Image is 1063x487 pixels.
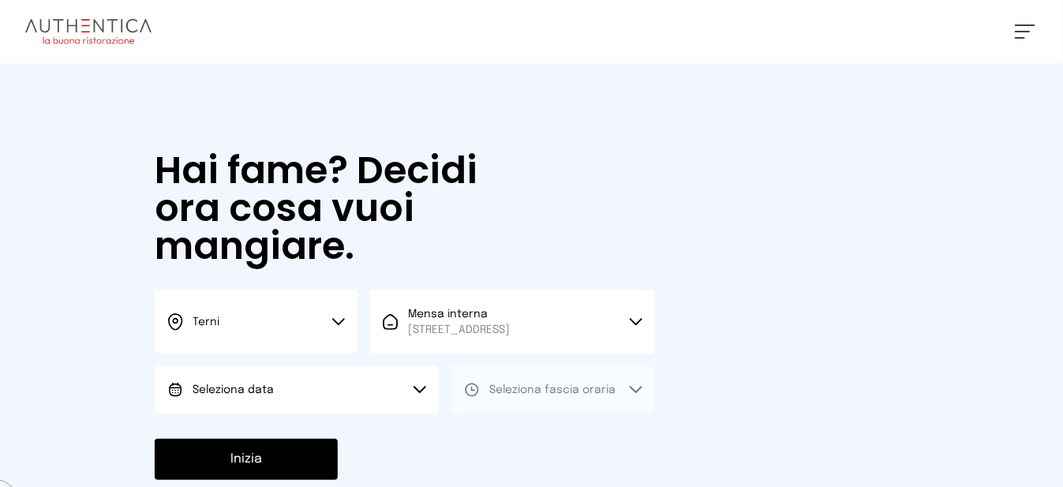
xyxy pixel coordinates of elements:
[408,306,510,338] span: Mensa interna
[155,290,357,354] button: Terni
[451,366,654,414] button: Seleziona fascia oraria
[408,322,510,338] span: [STREET_ADDRESS]
[370,290,654,354] button: Mensa interna[STREET_ADDRESS]
[489,384,616,395] span: Seleziona fascia oraria
[193,384,274,395] span: Seleziona data
[193,317,219,328] span: Terni
[25,19,152,44] img: logo.8f33a47.png
[155,152,530,265] h1: Hai fame? Decidi ora cosa vuoi mangiare.
[155,439,338,480] button: Inizia
[155,366,439,414] button: Seleziona data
